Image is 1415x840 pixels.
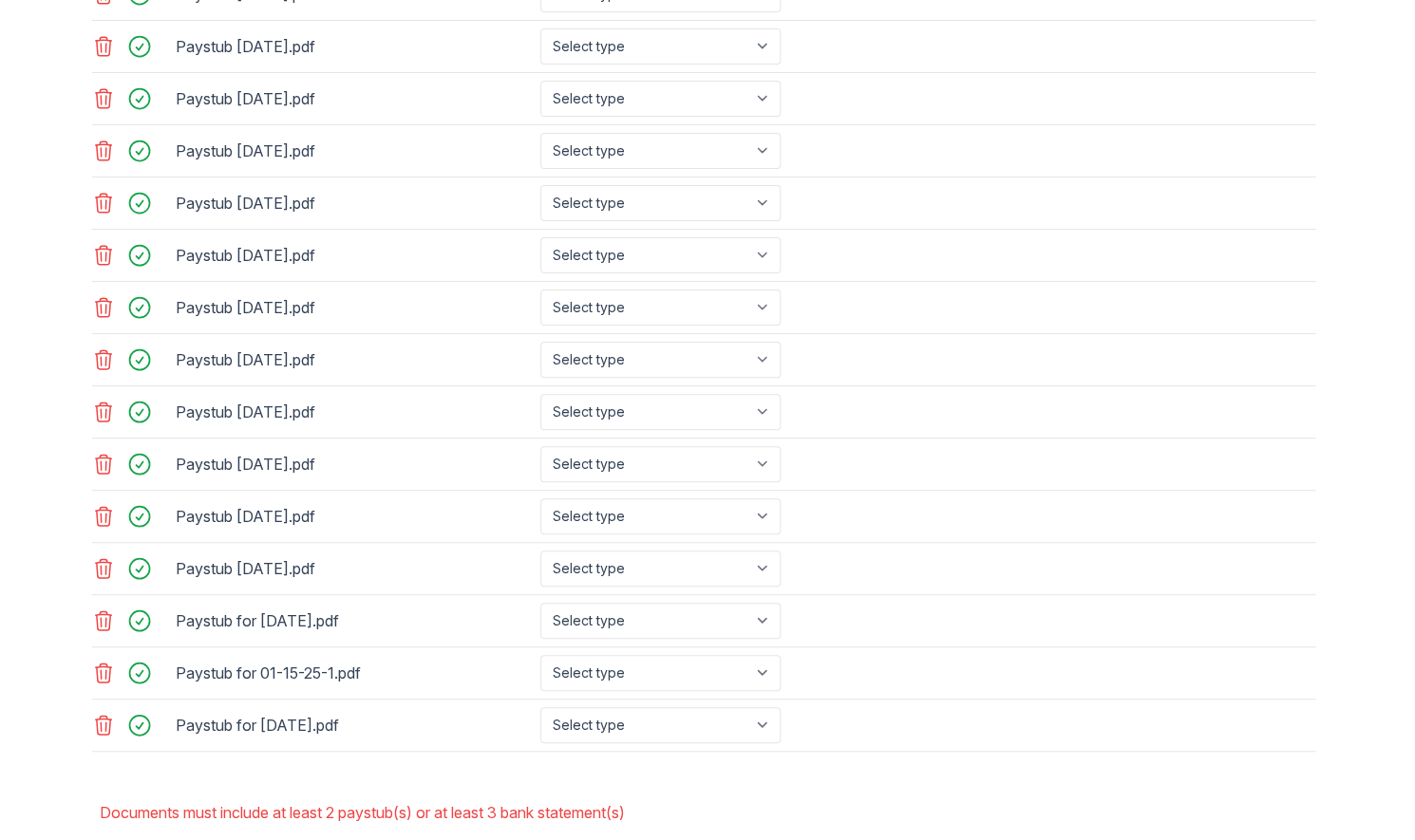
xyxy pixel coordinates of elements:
div: Paystub [DATE].pdf [176,240,533,271]
div: Paystub [DATE].pdf [176,292,533,323]
div: Paystub [DATE].pdf [176,397,533,427]
div: Paystub [DATE].pdf [176,84,533,114]
div: Paystub for [DATE].pdf [176,606,533,636]
div: Paystub for 01-15-25-1.pdf [176,658,533,688]
div: Paystub [DATE].pdf [176,345,533,375]
div: Paystub [DATE].pdf [176,136,533,166]
li: Documents must include at least 2 paystub(s) or at least 3 bank statement(s) [100,793,1315,831]
div: Paystub [DATE].pdf [176,553,533,584]
div: Paystub [DATE].pdf [176,31,533,62]
div: Paystub [DATE].pdf [176,449,533,479]
div: Paystub [DATE].pdf [176,501,533,532]
div: Paystub [DATE].pdf [176,188,533,218]
div: Paystub for [DATE].pdf [176,710,533,740]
